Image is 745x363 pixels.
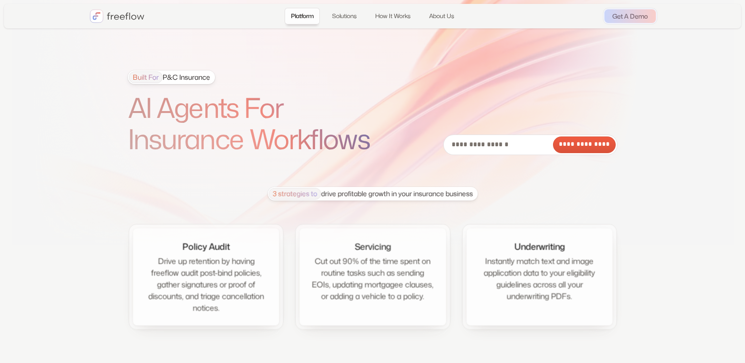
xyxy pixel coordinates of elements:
a: About Us [423,8,460,24]
a: Platform [285,8,320,24]
div: Instantly match text and image application data to your eligibility guidelines across all your un... [478,255,601,302]
a: How It Works [369,8,417,24]
a: home [90,9,144,23]
h1: AI Agents For Insurance Workflows [128,92,397,155]
span: 3 strategies to [268,188,321,200]
div: Underwriting [514,240,564,253]
div: Policy Audit [182,240,230,253]
span: Built For [129,71,163,83]
a: Get A Demo [604,9,656,23]
div: P&C Insurance [129,71,210,83]
div: drive profitable growth in your insurance business [268,188,473,200]
a: Solutions [326,8,363,24]
form: Email Form [443,135,618,155]
div: Drive up retention by having freeflow audit post-bind policies, gather signatures or proof of dis... [144,255,267,314]
div: Cut out 90% of the time spent on routine tasks such as sending EOIs, updating mortgagee clauses, ... [311,255,434,302]
div: Servicing [355,240,391,253]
